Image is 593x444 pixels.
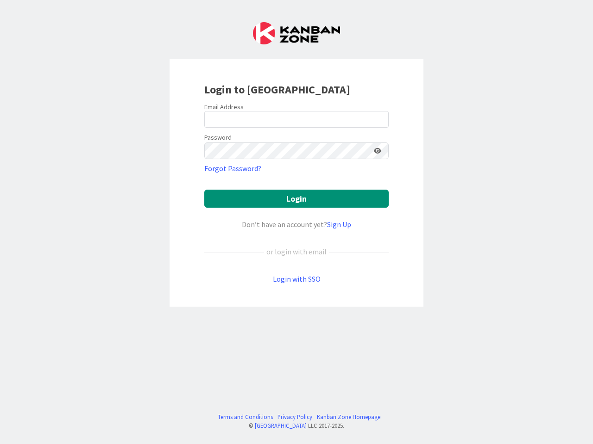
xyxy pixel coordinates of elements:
label: Email Address [204,103,244,111]
a: Kanban Zone Homepage [317,413,380,421]
div: © LLC 2017- 2025 . [213,421,380,430]
a: Sign Up [327,220,351,229]
a: Terms and Conditions [218,413,273,421]
b: Login to [GEOGRAPHIC_DATA] [204,82,350,97]
img: Kanban Zone [253,22,340,44]
a: Forgot Password? [204,163,261,174]
a: [GEOGRAPHIC_DATA] [255,422,307,429]
div: Don’t have an account yet? [204,219,389,230]
a: Login with SSO [273,274,321,284]
label: Password [204,133,232,142]
div: or login with email [264,246,329,257]
a: Privacy Policy [278,413,312,421]
button: Login [204,190,389,208]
